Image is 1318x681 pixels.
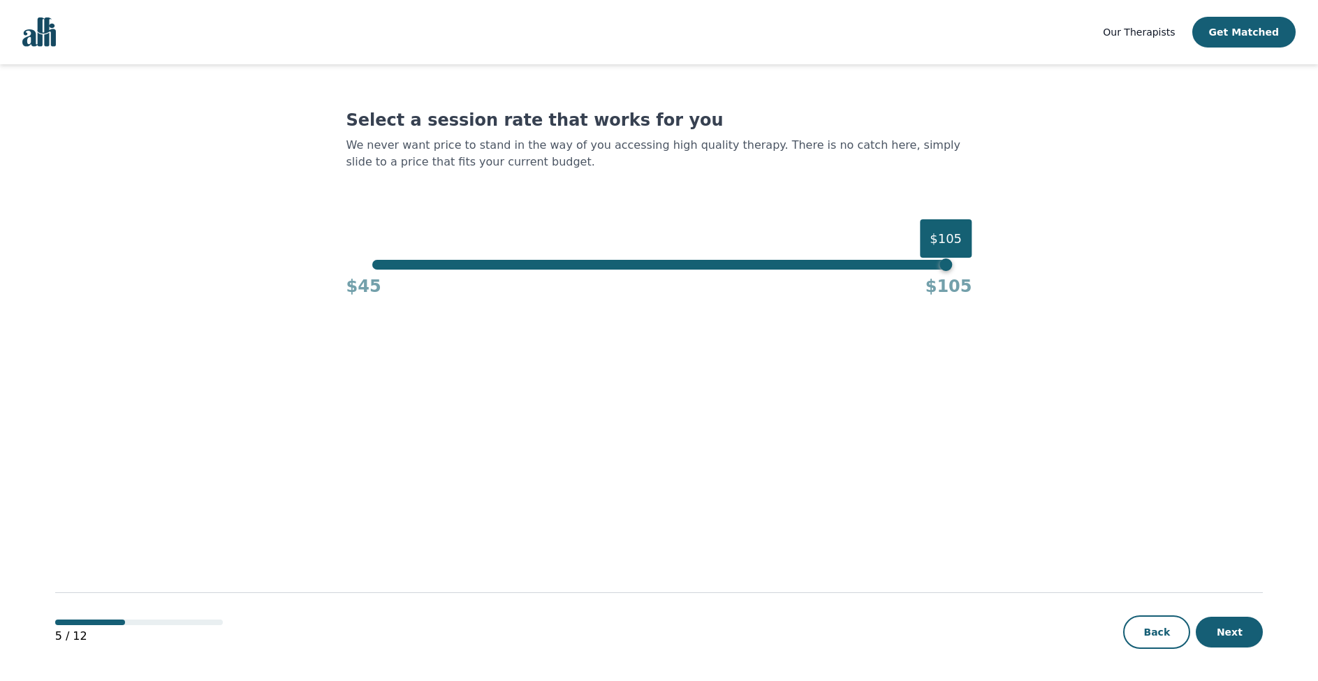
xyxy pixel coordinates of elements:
div: $105 [920,219,972,258]
span: Our Therapists [1103,27,1175,38]
a: Our Therapists [1103,24,1175,41]
p: We never want price to stand in the way of you accessing high quality therapy. There is no catch ... [346,137,972,170]
h4: $45 [346,275,381,298]
button: Back [1123,615,1190,649]
img: alli logo [22,17,56,47]
p: 5 / 12 [55,628,223,645]
button: Next [1196,617,1263,647]
button: Get Matched [1192,17,1296,47]
h1: Select a session rate that works for you [346,109,972,131]
h4: $105 [925,275,972,298]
